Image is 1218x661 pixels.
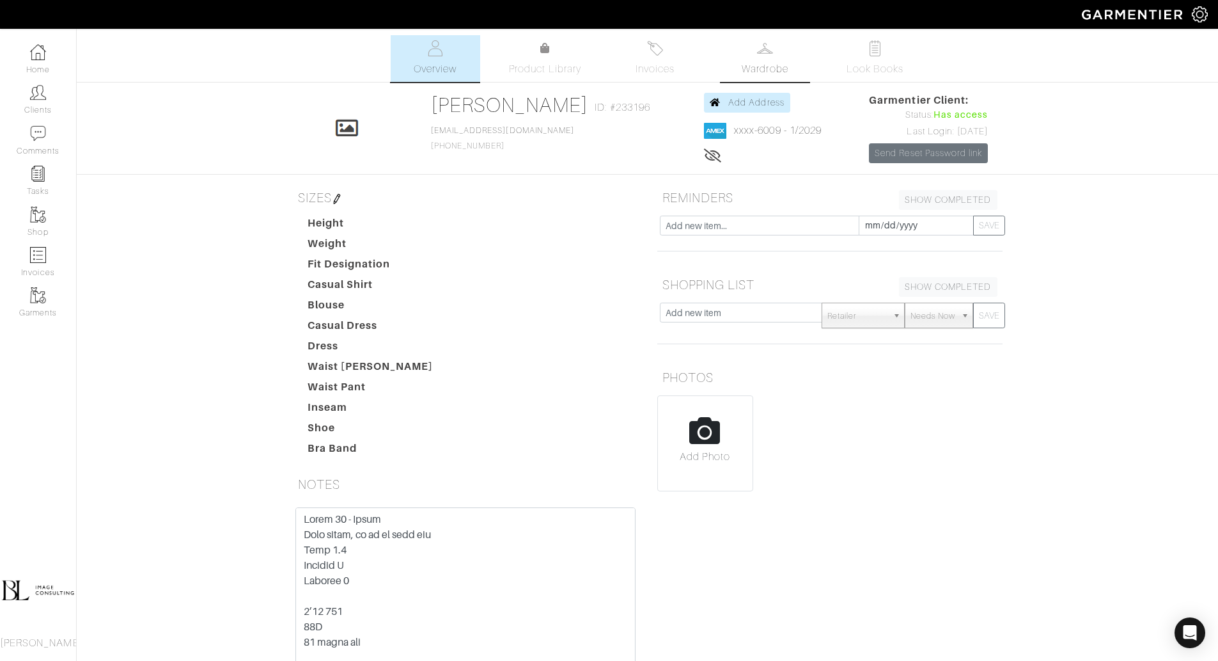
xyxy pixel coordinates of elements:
[414,61,457,77] span: Overview
[298,298,444,318] dt: Blouse
[298,400,444,420] dt: Inseam
[757,40,773,56] img: wardrobe-487a4870c1b7c33e795ec22d11cfc2ed9d08956e64fb3008fe2437562e282088.svg
[30,207,46,223] img: garments-icon-b7da505a4dc4fd61783c78ac3ca0ef83fa9d6f193b1c9dc38574b1d14d53ca28.png
[298,338,444,359] dt: Dress
[298,277,444,298] dt: Casual Shirt
[1175,617,1205,648] div: Open Intercom Messenger
[647,40,663,56] img: orders-27d20c2124de7fd6de4e0e44c1d41de31381a507db9b33961299e4e07d508b8c.svg
[293,472,638,497] h5: NOTES
[933,108,988,122] span: Has access
[30,166,46,182] img: reminder-icon-8004d30b9f0a5d33ae49ab947aed9ed385cf756f9e5892f1edd6e32f2345188e.png
[431,93,589,116] a: [PERSON_NAME]
[298,216,444,236] dt: Height
[298,379,444,400] dt: Waist Pant
[973,216,1005,235] button: SAVE
[391,35,480,82] a: Overview
[827,303,887,329] span: Retailer
[721,35,810,82] a: Wardrobe
[30,125,46,141] img: comment-icon-a0a6a9ef722e966f86d9cbdc48e553b5cf19dbc54f86b18d962a5391bc8f6eb6.png
[847,61,903,77] span: Look Books
[501,41,590,77] a: Product Library
[660,216,859,235] input: Add new item...
[298,441,444,461] dt: Bra Band
[332,194,342,204] img: pen-cf24a1663064a2ec1b9c1bd2387e9de7a2fa800b781884d57f21acf72779bad2.png
[869,143,988,163] a: Send Reset Password link
[595,100,650,115] span: ID: #233196
[298,257,444,277] dt: Fit Designation
[657,272,1003,298] h5: SHOPPING LIST
[660,303,823,323] input: Add new item
[910,303,955,329] span: Needs Now
[973,303,1005,328] button: SAVE
[509,61,581,77] span: Product Library
[298,359,444,379] dt: Waist [PERSON_NAME]
[831,35,920,82] a: Look Books
[657,365,1003,390] h5: PHOTOS
[30,287,46,303] img: garments-icon-b7da505a4dc4fd61783c78ac3ca0ef83fa9d6f193b1c9dc38574b1d14d53ca28.png
[30,84,46,100] img: clients-icon-6bae9207a08558b7cb47a8932f037763ab4055f8c8b6bfacd5dc20c3e0201464.png
[704,93,790,113] a: Add Address
[431,126,574,150] span: [PHONE_NUMBER]
[298,318,444,338] dt: Casual Dress
[30,44,46,60] img: dashboard-icon-dbcd8f5a0b271acd01030246c82b418ddd0df26cd7fceb0bd07c9910d44c42f6.png
[657,185,1003,211] h5: REMINDERS
[704,123,726,139] img: american_express-1200034d2e149cdf2cc7894a33a747db654cf6f8355cb502592f1d228b2ac700.png
[742,61,788,77] span: Wardrobe
[899,190,997,210] a: SHOW COMPLETED
[611,35,700,82] a: Invoices
[431,126,574,135] a: [EMAIL_ADDRESS][DOMAIN_NAME]
[293,185,638,211] h5: SIZES
[869,125,988,139] div: Last Login: [DATE]
[636,61,675,77] span: Invoices
[427,40,443,56] img: basicinfo-40fd8af6dae0f16599ec9e87c0ef1c0a1fdea2edbe929e3d69a839185d80c458.svg
[734,125,822,136] a: xxxx-6009 - 1/2029
[298,236,444,257] dt: Weight
[899,277,997,297] a: SHOW COMPLETED
[867,40,883,56] img: todo-9ac3debb85659649dc8f770b8b6100bb5dab4b48dedcbae339e5042a72dfd3cc.svg
[298,420,444,441] dt: Shoe
[728,97,785,108] span: Add Address
[30,247,46,263] img: orders-icon-0abe47150d42831381b5fb84f609e132dff9fe21cb692f30cb5eec754e2cba89.png
[869,108,988,122] div: Status:
[869,93,988,108] span: Garmentier Client:
[1075,3,1192,26] img: garmentier-logo-header-white-b43fb05a5012e4ada735d5af1a66efaba907eab6374d6393d1fbf88cb4ef424d.png
[1192,6,1208,22] img: gear-icon-white-bd11855cb880d31180b6d7d6211b90ccbf57a29d726f0c71d8c61bd08dd39cc2.png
